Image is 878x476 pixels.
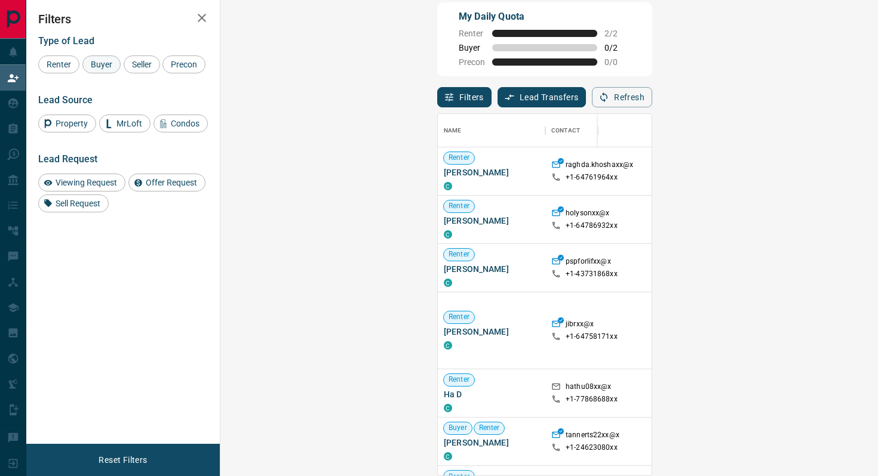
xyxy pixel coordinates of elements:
[112,119,146,128] span: MrLoft
[38,194,109,212] div: Sell Request
[459,29,485,38] span: Renter
[51,199,105,208] span: Sell Request
[162,55,205,73] div: Precon
[38,94,93,106] span: Lead Source
[551,114,580,147] div: Contact
[444,201,474,211] span: Renter
[167,60,201,69] span: Precon
[444,312,474,322] span: Renter
[444,263,539,275] span: [PERSON_NAME]
[99,115,151,132] div: MrLoft
[38,55,79,73] div: Renter
[444,230,452,239] div: condos.ca
[444,326,539,338] span: [PERSON_NAME]
[38,35,94,47] span: Type of Lead
[438,114,545,147] div: Name
[38,12,208,26] h2: Filters
[51,178,121,187] span: Viewing Request
[566,430,619,443] p: tannerts22xx@x
[437,87,492,107] button: Filters
[167,119,204,128] span: Condos
[459,43,485,52] span: Buyer
[38,115,96,132] div: Property
[592,87,652,107] button: Refresh
[566,382,611,394] p: hathu08xx@x
[444,375,474,385] span: Renter
[566,256,611,269] p: pspforlifxx@x
[38,153,97,165] span: Lead Request
[459,57,485,67] span: Precon
[566,332,618,342] p: +1- 64758171xx
[51,119,92,128] span: Property
[444,437,539,449] span: [PERSON_NAME]
[459,10,631,24] p: My Daily Quota
[444,423,472,433] span: Buyer
[444,215,539,227] span: [PERSON_NAME]
[142,178,201,187] span: Offer Request
[566,269,618,279] p: +1- 43731868xx
[566,160,633,172] p: raghda.khoshaxx@x
[604,57,631,67] span: 0 / 0
[124,55,160,73] div: Seller
[566,319,594,332] p: jibrxx@x
[444,279,452,287] div: condos.ca
[444,388,539,400] span: Ha D
[82,55,121,73] div: Buyer
[444,114,462,147] div: Name
[444,452,452,460] div: condos.ca
[444,249,474,259] span: Renter
[38,174,125,191] div: Viewing Request
[444,153,474,163] span: Renter
[604,29,631,38] span: 2 / 2
[91,450,155,470] button: Reset Filters
[42,60,75,69] span: Renter
[566,394,618,404] p: +1- 77868688xx
[498,87,587,107] button: Lead Transfers
[128,174,205,191] div: Offer Request
[566,208,609,221] p: holysonxx@x
[128,60,156,69] span: Seller
[474,423,505,433] span: Renter
[444,404,452,412] div: condos.ca
[154,115,208,132] div: Condos
[566,443,618,453] p: +1- 24623080xx
[566,221,618,231] p: +1- 64786932xx
[604,43,631,52] span: 0 / 2
[444,166,539,178] span: [PERSON_NAME]
[444,182,452,190] div: condos.ca
[566,172,618,183] p: +1- 64761964xx
[545,114,641,147] div: Contact
[444,341,452,350] div: condos.ca
[87,60,116,69] span: Buyer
